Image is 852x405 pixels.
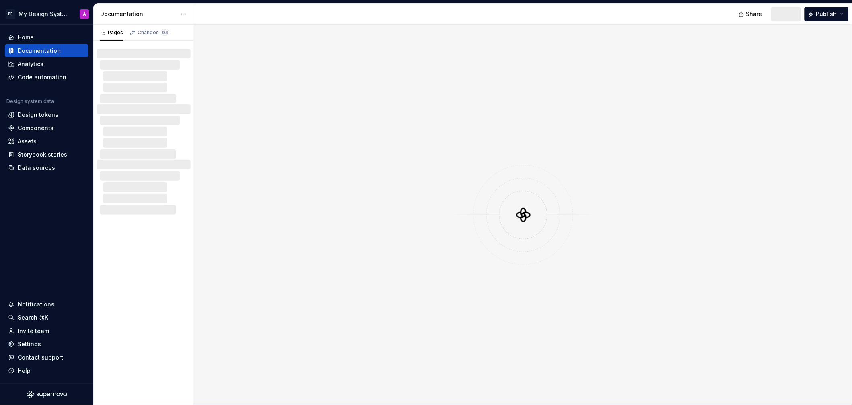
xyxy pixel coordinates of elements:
[138,29,169,36] div: Changes
[27,391,67,399] svg: Supernova Logo
[18,327,49,335] div: Invite team
[6,98,54,105] div: Design system data
[18,47,61,55] div: Documentation
[5,351,88,364] button: Contact support
[19,10,70,18] div: My Design System
[5,71,88,84] a: Code automation
[5,311,88,324] button: Search ⌘K
[18,340,41,348] div: Settings
[5,31,88,44] a: Home
[746,10,763,18] span: Share
[2,5,92,23] button: PFMy Design SystemA
[18,151,67,159] div: Storybook stories
[5,324,88,337] a: Invite team
[18,164,55,172] div: Data sources
[161,29,169,36] span: 94
[5,44,88,57] a: Documentation
[5,58,88,70] a: Analytics
[5,135,88,148] a: Assets
[805,7,849,21] button: Publish
[5,364,88,377] button: Help
[18,367,31,375] div: Help
[18,353,63,362] div: Contact support
[100,10,176,18] div: Documentation
[735,7,768,21] button: Share
[5,148,88,161] a: Storybook stories
[18,314,48,322] div: Search ⌘K
[5,298,88,311] button: Notifications
[18,124,54,132] div: Components
[18,137,37,145] div: Assets
[5,338,88,351] a: Settings
[18,60,43,68] div: Analytics
[5,161,88,174] a: Data sources
[18,111,58,119] div: Design tokens
[18,73,66,81] div: Code automation
[18,33,34,41] div: Home
[18,300,54,308] div: Notifications
[83,11,86,17] div: A
[5,108,88,121] a: Design tokens
[816,10,837,18] span: Publish
[100,29,123,36] div: Pages
[5,122,88,134] a: Components
[6,9,15,19] div: PF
